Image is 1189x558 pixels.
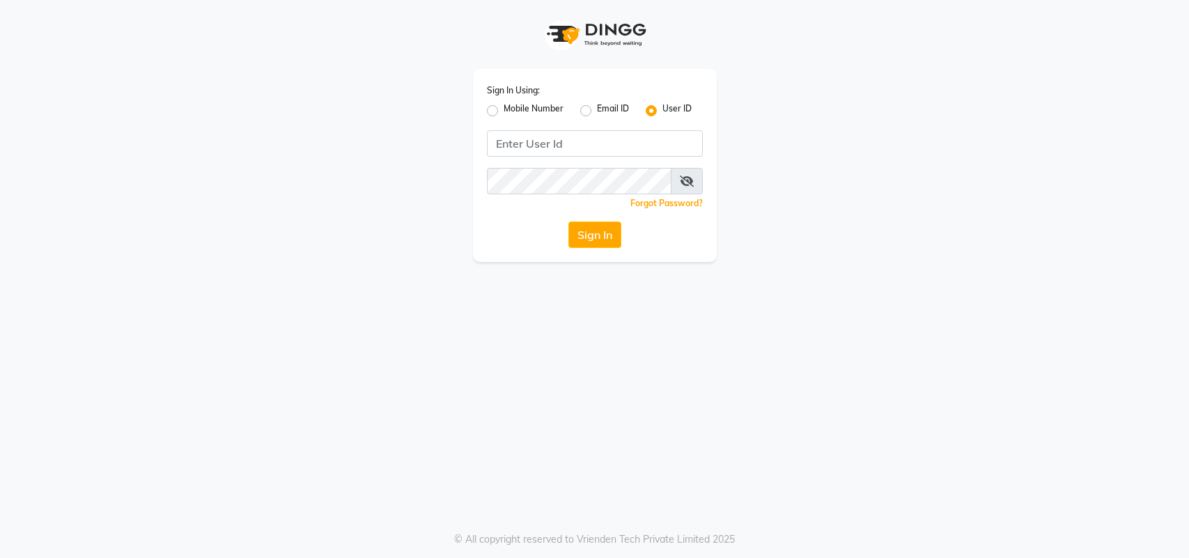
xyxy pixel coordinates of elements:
img: logo1.svg [539,14,651,55]
label: User ID [662,102,692,119]
label: Mobile Number [504,102,564,119]
button: Sign In [568,222,621,248]
input: Username [487,130,703,157]
a: Forgot Password? [630,198,703,208]
label: Email ID [597,102,629,119]
label: Sign In Using: [487,84,540,97]
input: Username [487,168,671,194]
